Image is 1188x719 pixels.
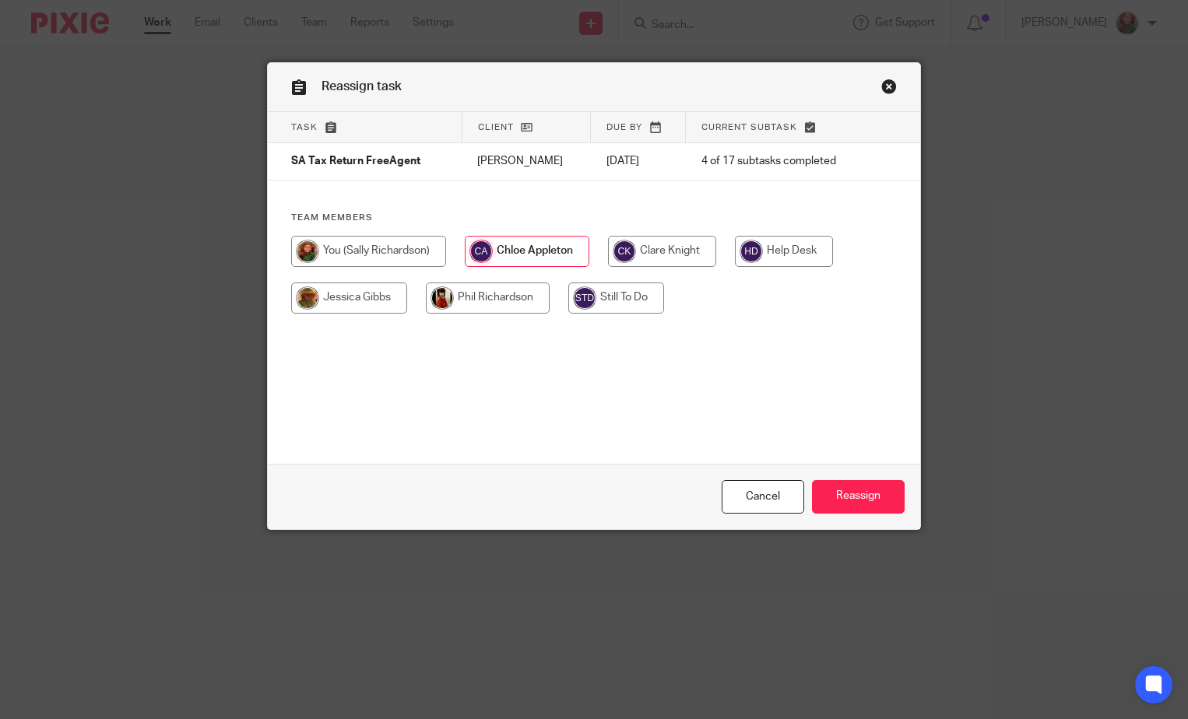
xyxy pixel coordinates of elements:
[686,143,869,181] td: 4 of 17 subtasks completed
[478,123,514,132] span: Client
[291,123,318,132] span: Task
[881,79,897,100] a: Close this dialog window
[477,153,575,169] p: [PERSON_NAME]
[722,480,804,514] a: Close this dialog window
[701,123,797,132] span: Current subtask
[291,212,896,224] h4: Team members
[812,480,905,514] input: Reassign
[606,153,670,169] p: [DATE]
[322,80,402,93] span: Reassign task
[291,156,420,167] span: SA Tax Return FreeAgent
[606,123,642,132] span: Due by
